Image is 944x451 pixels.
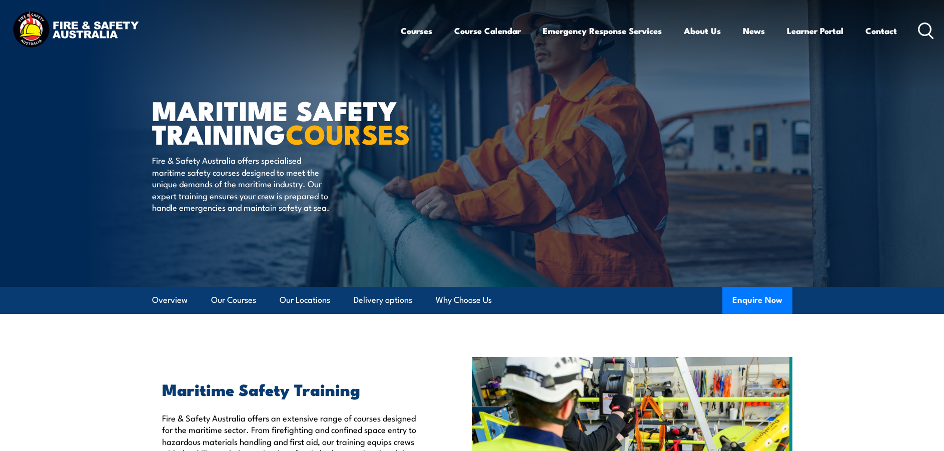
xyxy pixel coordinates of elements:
h1: MARITIME SAFETY TRAINING [152,98,399,145]
a: Courses [401,18,432,44]
a: Our Locations [280,287,330,313]
a: Overview [152,287,188,313]
button: Enquire Now [722,287,792,314]
a: Why Choose Us [436,287,492,313]
a: Contact [865,18,897,44]
a: Delivery options [354,287,412,313]
a: About Us [684,18,721,44]
a: Learner Portal [787,18,843,44]
h2: Maritime Safety Training [162,382,426,396]
a: Course Calendar [454,18,521,44]
p: Fire & Safety Australia offers specialised maritime safety courses designed to meet the unique de... [152,154,335,213]
a: Our Courses [211,287,256,313]
strong: COURSES [286,112,410,154]
a: Emergency Response Services [543,18,662,44]
a: News [743,18,765,44]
